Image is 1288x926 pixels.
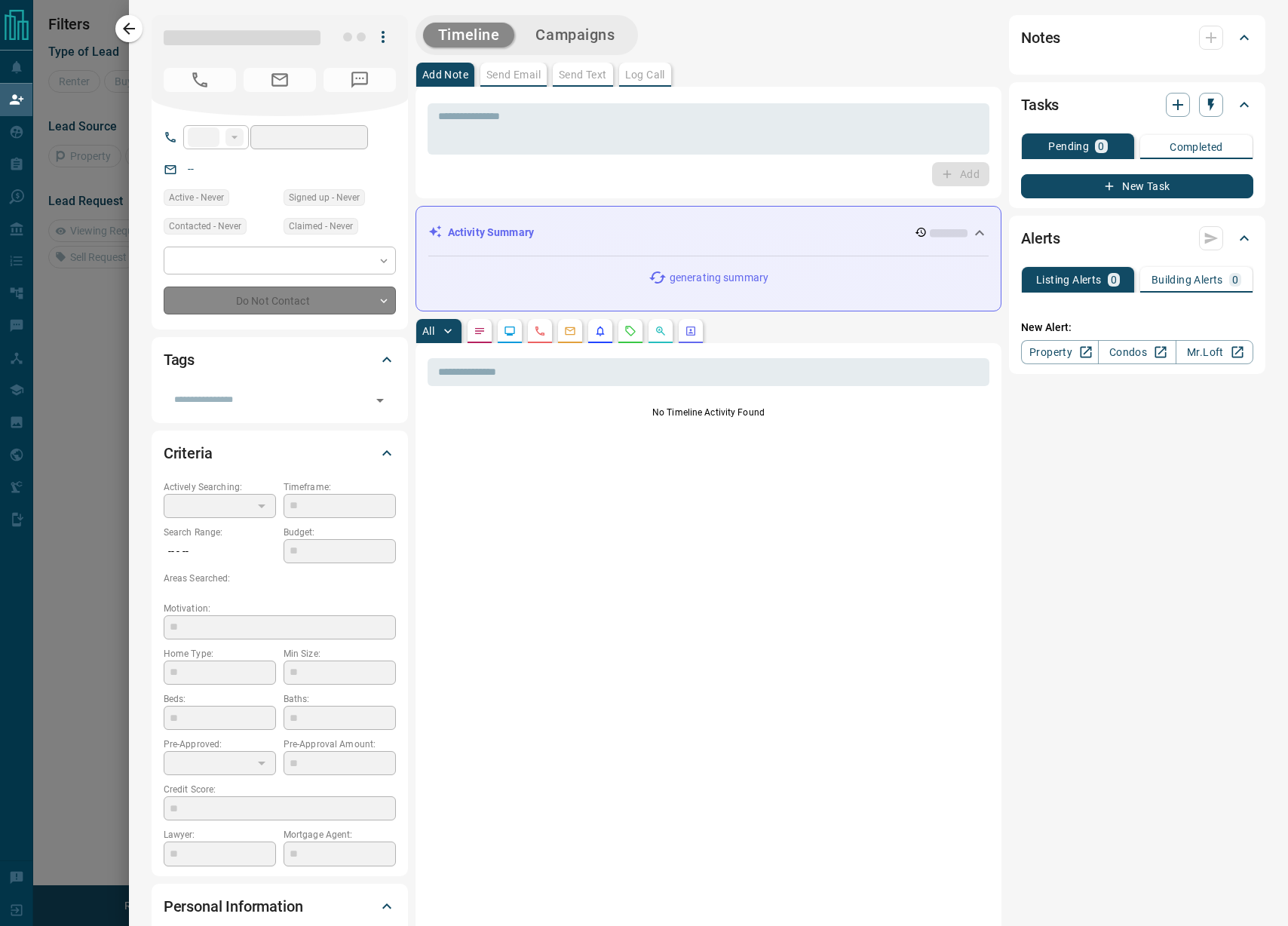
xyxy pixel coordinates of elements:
[164,480,276,494] p: Actively Searching:
[164,888,396,924] div: Personal Information
[1021,87,1253,123] div: Tasks
[289,219,353,234] span: Claimed - Never
[164,783,396,796] p: Credit Score:
[1021,26,1060,50] h2: Notes
[1021,340,1099,364] a: Property
[1152,274,1223,285] p: Building Alerts
[624,325,636,337] svg: Requests
[244,68,316,92] span: No Email
[169,190,224,205] span: Active - Never
[284,828,396,842] p: Mortgage Agent:
[1021,320,1253,336] p: New Alert:
[164,435,396,471] div: Criteria
[169,219,241,234] span: Contacted - Never
[1098,340,1176,364] a: Condos
[164,692,276,706] p: Beds:
[164,572,396,585] p: Areas Searched:
[284,737,396,751] p: Pre-Approval Amount:
[1176,340,1253,364] a: Mr.Loft
[1021,20,1253,56] div: Notes
[670,270,768,286] p: generating summary
[164,894,303,918] h2: Personal Information
[284,647,396,661] p: Min Size:
[284,692,396,706] p: Baths:
[422,326,434,336] p: All
[164,68,236,92] span: No Number
[1021,93,1059,117] h2: Tasks
[428,406,989,419] p: No Timeline Activity Found
[448,225,534,241] p: Activity Summary
[685,325,697,337] svg: Agent Actions
[1021,220,1253,256] div: Alerts
[370,390,391,411] button: Open
[164,539,276,564] p: -- - --
[164,287,396,314] div: Do Not Contact
[474,325,486,337] svg: Notes
[1170,142,1223,152] p: Completed
[423,23,515,48] button: Timeline
[1036,274,1102,285] p: Listing Alerts
[284,526,396,539] p: Budget:
[164,828,276,842] p: Lawyer:
[1021,174,1253,198] button: New Task
[520,23,630,48] button: Campaigns
[594,325,606,337] svg: Listing Alerts
[564,325,576,337] svg: Emails
[1111,274,1117,285] p: 0
[284,480,396,494] p: Timeframe:
[534,325,546,337] svg: Calls
[1098,141,1104,152] p: 0
[422,69,468,80] p: Add Note
[1048,141,1089,152] p: Pending
[164,348,195,372] h2: Tags
[324,68,396,92] span: No Number
[289,190,360,205] span: Signed up - Never
[164,526,276,539] p: Search Range:
[164,647,276,661] p: Home Type:
[164,602,396,615] p: Motivation:
[655,325,667,337] svg: Opportunities
[1232,274,1238,285] p: 0
[188,163,194,175] a: --
[164,342,396,378] div: Tags
[428,219,989,247] div: Activity Summary
[164,737,276,751] p: Pre-Approved:
[164,441,213,465] h2: Criteria
[1021,226,1060,250] h2: Alerts
[504,325,516,337] svg: Lead Browsing Activity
